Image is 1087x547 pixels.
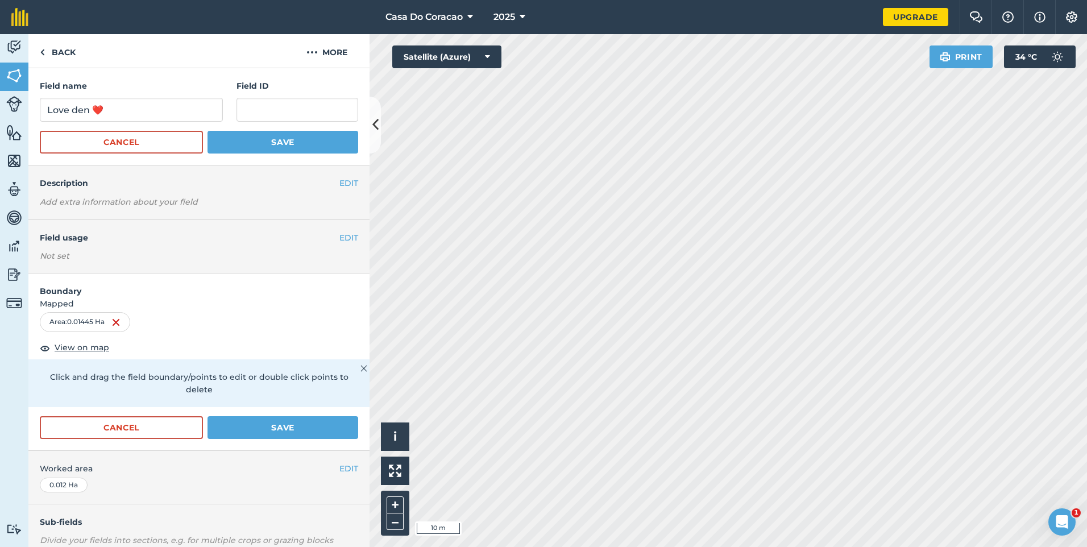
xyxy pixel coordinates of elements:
span: Worked area [40,462,358,475]
h4: Field usage [40,231,339,244]
button: + [387,496,404,513]
img: svg+xml;base64,PHN2ZyB4bWxucz0iaHR0cDovL3d3dy53My5vcmcvMjAwMC9zdmciIHdpZHRoPSI1NiIgaGVpZ2h0PSI2MC... [6,124,22,141]
em: Add extra information about your field [40,197,198,207]
a: Back [28,34,87,68]
img: svg+xml;base64,PHN2ZyB4bWxucz0iaHR0cDovL3d3dy53My5vcmcvMjAwMC9zdmciIHdpZHRoPSI5IiBoZWlnaHQ9IjI0Ii... [40,45,45,59]
img: svg+xml;base64,PD94bWwgdmVyc2lvbj0iMS4wIiBlbmNvZGluZz0idXRmLTgiPz4KPCEtLSBHZW5lcmF0b3I6IEFkb2JlIE... [6,266,22,283]
img: svg+xml;base64,PHN2ZyB4bWxucz0iaHR0cDovL3d3dy53My5vcmcvMjAwMC9zdmciIHdpZHRoPSIyMiIgaGVpZ2h0PSIzMC... [360,362,367,375]
img: svg+xml;base64,PHN2ZyB4bWxucz0iaHR0cDovL3d3dy53My5vcmcvMjAwMC9zdmciIHdpZHRoPSIyMCIgaGVpZ2h0PSIyNC... [306,45,318,59]
img: Two speech bubbles overlapping with the left bubble in the forefront [969,11,983,23]
h4: Boundary [28,273,370,297]
button: Satellite (Azure) [392,45,501,68]
h4: Field name [40,80,223,92]
img: svg+xml;base64,PD94bWwgdmVyc2lvbj0iMS4wIiBlbmNvZGluZz0idXRmLTgiPz4KPCEtLSBHZW5lcmF0b3I6IEFkb2JlIE... [6,524,22,534]
img: fieldmargin Logo [11,8,28,26]
h4: Field ID [237,80,358,92]
span: 34 ° C [1015,45,1037,68]
button: More [284,34,370,68]
img: svg+xml;base64,PHN2ZyB4bWxucz0iaHR0cDovL3d3dy53My5vcmcvMjAwMC9zdmciIHdpZHRoPSIxNiIgaGVpZ2h0PSIyNC... [111,316,121,329]
img: A question mark icon [1001,11,1015,23]
img: svg+xml;base64,PD94bWwgdmVyc2lvbj0iMS4wIiBlbmNvZGluZz0idXRmLTgiPz4KPCEtLSBHZW5lcmF0b3I6IEFkb2JlIE... [1046,45,1069,68]
img: svg+xml;base64,PD94bWwgdmVyc2lvbj0iMS4wIiBlbmNvZGluZz0idXRmLTgiPz4KPCEtLSBHZW5lcmF0b3I6IEFkb2JlIE... [6,295,22,311]
button: Save [208,131,358,154]
em: Divide your fields into sections, e.g. for multiple crops or grazing blocks [40,535,333,545]
img: svg+xml;base64,PD94bWwgdmVyc2lvbj0iMS4wIiBlbmNvZGluZz0idXRmLTgiPz4KPCEtLSBHZW5lcmF0b3I6IEFkb2JlIE... [6,181,22,198]
span: 1 [1072,508,1081,517]
img: svg+xml;base64,PHN2ZyB4bWxucz0iaHR0cDovL3d3dy53My5vcmcvMjAwMC9zdmciIHdpZHRoPSIxOSIgaGVpZ2h0PSIyNC... [940,50,951,64]
img: A cog icon [1065,11,1078,23]
button: Save [208,416,358,439]
a: Upgrade [883,8,948,26]
span: View on map [55,341,109,354]
button: – [387,513,404,530]
div: Not set [40,250,358,262]
iframe: Intercom live chat [1048,508,1076,536]
button: View on map [40,341,109,355]
img: svg+xml;base64,PHN2ZyB4bWxucz0iaHR0cDovL3d3dy53My5vcmcvMjAwMC9zdmciIHdpZHRoPSIxOCIgaGVpZ2h0PSIyNC... [40,341,50,355]
h4: Sub-fields [28,516,370,528]
span: Casa Do Coracao [385,10,463,24]
button: Cancel [40,416,203,439]
span: Mapped [28,297,370,310]
button: Print [930,45,993,68]
div: Area : 0.01445 Ha [40,312,130,331]
button: Cancel [40,131,203,154]
button: EDIT [339,231,358,244]
img: svg+xml;base64,PHN2ZyB4bWxucz0iaHR0cDovL3d3dy53My5vcmcvMjAwMC9zdmciIHdpZHRoPSI1NiIgaGVpZ2h0PSI2MC... [6,67,22,84]
button: 34 °C [1004,45,1076,68]
div: 0.012 Ha [40,478,88,492]
img: svg+xml;base64,PD94bWwgdmVyc2lvbj0iMS4wIiBlbmNvZGluZz0idXRmLTgiPz4KPCEtLSBHZW5lcmF0b3I6IEFkb2JlIE... [6,96,22,112]
img: svg+xml;base64,PD94bWwgdmVyc2lvbj0iMS4wIiBlbmNvZGluZz0idXRmLTgiPz4KPCEtLSBHZW5lcmF0b3I6IEFkb2JlIE... [6,238,22,255]
button: EDIT [339,462,358,475]
button: EDIT [339,177,358,189]
img: Four arrows, one pointing top left, one top right, one bottom right and the last bottom left [389,465,401,477]
p: Click and drag the field boundary/points to edit or double click points to delete [40,371,358,396]
button: i [381,422,409,451]
img: svg+xml;base64,PHN2ZyB4bWxucz0iaHR0cDovL3d3dy53My5vcmcvMjAwMC9zdmciIHdpZHRoPSIxNyIgaGVpZ2h0PSIxNy... [1034,10,1045,24]
span: 2025 [493,10,515,24]
img: svg+xml;base64,PD94bWwgdmVyc2lvbj0iMS4wIiBlbmNvZGluZz0idXRmLTgiPz4KPCEtLSBHZW5lcmF0b3I6IEFkb2JlIE... [6,39,22,56]
img: svg+xml;base64,PHN2ZyB4bWxucz0iaHR0cDovL3d3dy53My5vcmcvMjAwMC9zdmciIHdpZHRoPSI1NiIgaGVpZ2h0PSI2MC... [6,152,22,169]
span: i [393,429,397,444]
h4: Description [40,177,358,189]
img: svg+xml;base64,PD94bWwgdmVyc2lvbj0iMS4wIiBlbmNvZGluZz0idXRmLTgiPz4KPCEtLSBHZW5lcmF0b3I6IEFkb2JlIE... [6,209,22,226]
